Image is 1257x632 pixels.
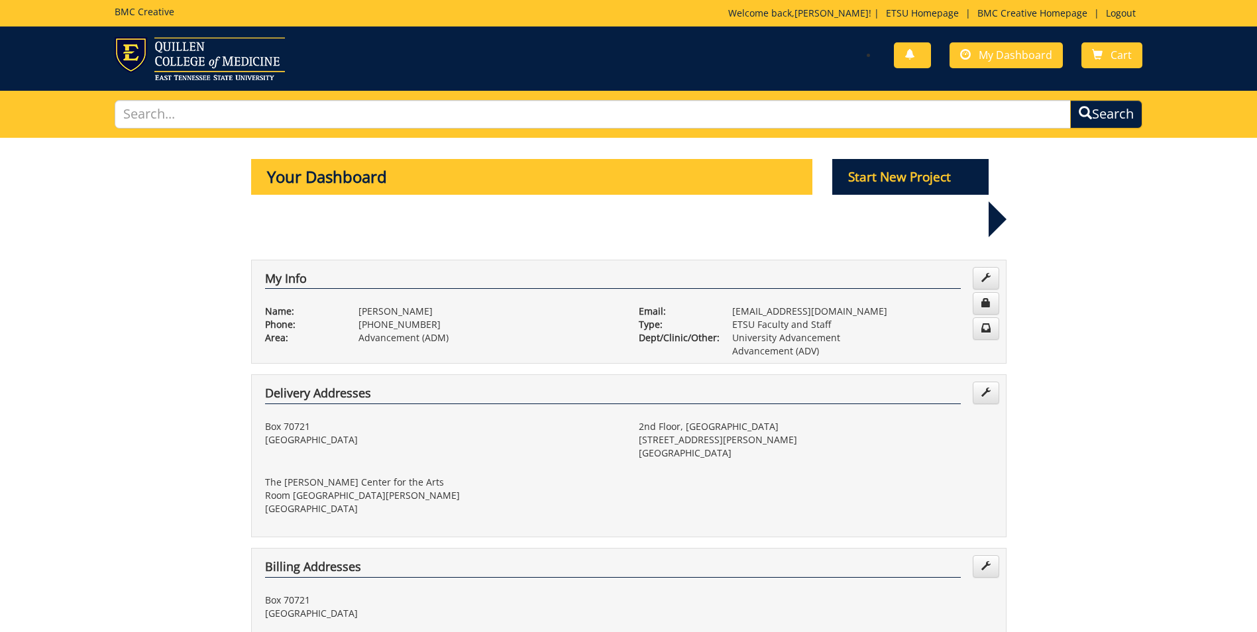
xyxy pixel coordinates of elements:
a: Change Password [973,292,999,315]
img: ETSU logo [115,37,285,80]
p: Name: [265,305,339,318]
p: [STREET_ADDRESS][PERSON_NAME] [639,433,993,447]
p: [GEOGRAPHIC_DATA] [265,502,619,515]
input: Search... [115,100,1071,129]
p: Welcome back, ! | | | [728,7,1142,20]
p: Email: [639,305,712,318]
p: Start New Project [832,159,989,195]
h5: BMC Creative [115,7,174,17]
p: [GEOGRAPHIC_DATA] [265,433,619,447]
p: [GEOGRAPHIC_DATA] [265,607,619,620]
span: Cart [1111,48,1132,62]
a: Logout [1099,7,1142,19]
span: My Dashboard [979,48,1052,62]
p: Dept/Clinic/Other: [639,331,712,344]
p: Phone: [265,318,339,331]
p: [PERSON_NAME] [358,305,619,318]
p: [PHONE_NUMBER] [358,318,619,331]
p: Box 70721 [265,420,619,433]
h4: My Info [265,272,961,290]
p: University Advancement [732,331,993,344]
a: BMC Creative Homepage [971,7,1094,19]
p: ETSU Faculty and Staff [732,318,993,331]
p: Advancement (ADM) [358,331,619,344]
button: Search [1070,100,1142,129]
p: Room [GEOGRAPHIC_DATA][PERSON_NAME] [265,489,619,502]
p: Your Dashboard [251,159,813,195]
a: [PERSON_NAME] [794,7,869,19]
p: Advancement (ADV) [732,344,993,358]
h4: Delivery Addresses [265,387,961,404]
a: My Dashboard [950,42,1063,68]
a: ETSU Homepage [879,7,965,19]
p: 2nd Floor, [GEOGRAPHIC_DATA] [639,420,993,433]
h4: Billing Addresses [265,560,961,578]
p: Type: [639,318,712,331]
a: Edit Addresses [973,555,999,578]
p: Box 70721 [265,594,619,607]
a: Cart [1081,42,1142,68]
a: Change Communication Preferences [973,317,999,340]
p: [GEOGRAPHIC_DATA] [639,447,993,460]
p: Area: [265,331,339,344]
a: Start New Project [832,172,989,184]
a: Edit Addresses [973,382,999,404]
p: [EMAIL_ADDRESS][DOMAIN_NAME] [732,305,993,318]
p: The [PERSON_NAME] Center for the Arts [265,476,619,489]
a: Edit Info [973,267,999,290]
